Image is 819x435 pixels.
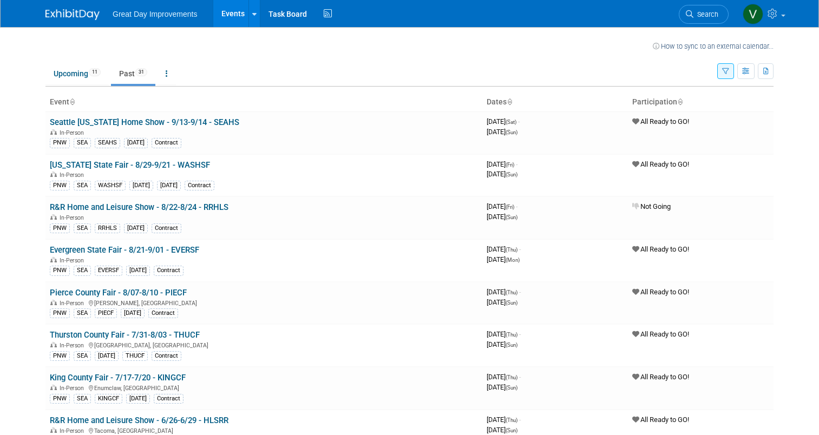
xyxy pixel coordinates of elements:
[113,10,197,18] span: Great Day Improvements
[506,300,517,306] span: (Sun)
[487,255,520,263] span: [DATE]
[60,300,87,307] span: In-Person
[69,97,75,106] a: Sort by Event Name
[122,351,148,361] div: THUCF
[60,385,87,392] span: In-Person
[50,308,70,318] div: PNW
[135,68,147,76] span: 31
[506,204,514,210] span: (Fri)
[50,266,70,275] div: PNW
[519,245,521,253] span: -
[487,160,517,168] span: [DATE]
[50,416,228,425] a: R&R Home and Leisure Show - 6/26-6/29 - HLSRR
[506,162,514,168] span: (Fri)
[677,97,683,106] a: Sort by Participation Type
[95,138,120,148] div: SEAHS
[95,351,119,361] div: [DATE]
[693,10,718,18] span: Search
[506,374,517,380] span: (Thu)
[60,342,87,349] span: In-Person
[129,181,153,190] div: [DATE]
[50,385,57,390] img: In-Person Event
[50,426,478,434] div: Tacoma, [GEOGRAPHIC_DATA]
[50,340,478,349] div: [GEOGRAPHIC_DATA], [GEOGRAPHIC_DATA]
[50,257,57,262] img: In-Person Event
[487,416,521,424] span: [DATE]
[506,129,517,135] span: (Sun)
[50,181,70,190] div: PNW
[60,172,87,179] span: In-Person
[507,97,512,106] a: Sort by Start Date
[506,332,517,338] span: (Thu)
[148,308,178,318] div: Contract
[487,170,517,178] span: [DATE]
[74,181,91,190] div: SEA
[487,340,517,348] span: [DATE]
[50,383,478,392] div: Enumclaw, [GEOGRAPHIC_DATA]
[516,202,517,210] span: -
[74,138,91,148] div: SEA
[50,351,70,361] div: PNW
[506,257,520,263] span: (Mon)
[506,427,517,433] span: (Sun)
[50,300,57,305] img: In-Person Event
[487,245,521,253] span: [DATE]
[487,330,521,338] span: [DATE]
[487,117,520,126] span: [DATE]
[487,298,517,306] span: [DATE]
[506,172,517,177] span: (Sun)
[60,214,87,221] span: In-Person
[487,373,521,381] span: [DATE]
[518,117,520,126] span: -
[95,223,120,233] div: RRHLS
[632,245,689,253] span: All Ready to GO!
[653,42,774,50] a: How to sync to an external calendar...
[124,138,148,148] div: [DATE]
[50,138,70,148] div: PNW
[50,330,200,340] a: Thurston County Fair - 7/31-8/03 - THUCF
[50,129,57,135] img: In-Person Event
[157,181,181,190] div: [DATE]
[50,117,239,127] a: Seattle [US_STATE] Home Show - 9/13-9/14 - SEAHS
[154,394,184,404] div: Contract
[50,427,57,433] img: In-Person Event
[74,394,91,404] div: SEA
[632,288,689,296] span: All Ready to GO!
[185,181,214,190] div: Contract
[519,416,521,424] span: -
[506,385,517,391] span: (Sun)
[487,213,517,221] span: [DATE]
[50,202,228,212] a: R&R Home and Leisure Show - 8/22-8/24 - RRHLS
[74,351,91,361] div: SEA
[506,342,517,348] span: (Sun)
[95,394,122,404] div: KINGCF
[487,426,517,434] span: [DATE]
[121,308,145,318] div: [DATE]
[50,214,57,220] img: In-Person Event
[487,202,517,210] span: [DATE]
[45,9,100,20] img: ExhibitDay
[506,417,517,423] span: (Thu)
[95,181,126,190] div: WASHSF
[632,117,689,126] span: All Ready to GO!
[482,93,628,111] th: Dates
[50,342,57,347] img: In-Person Event
[152,223,181,233] div: Contract
[50,245,199,255] a: Evergreen State Fair - 8/21-9/01 - EVERSF
[50,288,187,298] a: Pierce County Fair - 8/07-8/10 - PIECF
[632,202,671,210] span: Not Going
[519,288,521,296] span: -
[95,308,117,318] div: PIECF
[487,128,517,136] span: [DATE]
[74,308,91,318] div: SEA
[89,68,101,76] span: 11
[124,223,148,233] div: [DATE]
[126,394,150,404] div: [DATE]
[632,330,689,338] span: All Ready to GO!
[45,63,109,84] a: Upcoming11
[50,160,210,170] a: [US_STATE] State Fair - 8/29-9/21 - WASHSF
[628,93,774,111] th: Participation
[60,427,87,434] span: In-Person
[50,394,70,404] div: PNW
[50,298,478,307] div: [PERSON_NAME], [GEOGRAPHIC_DATA]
